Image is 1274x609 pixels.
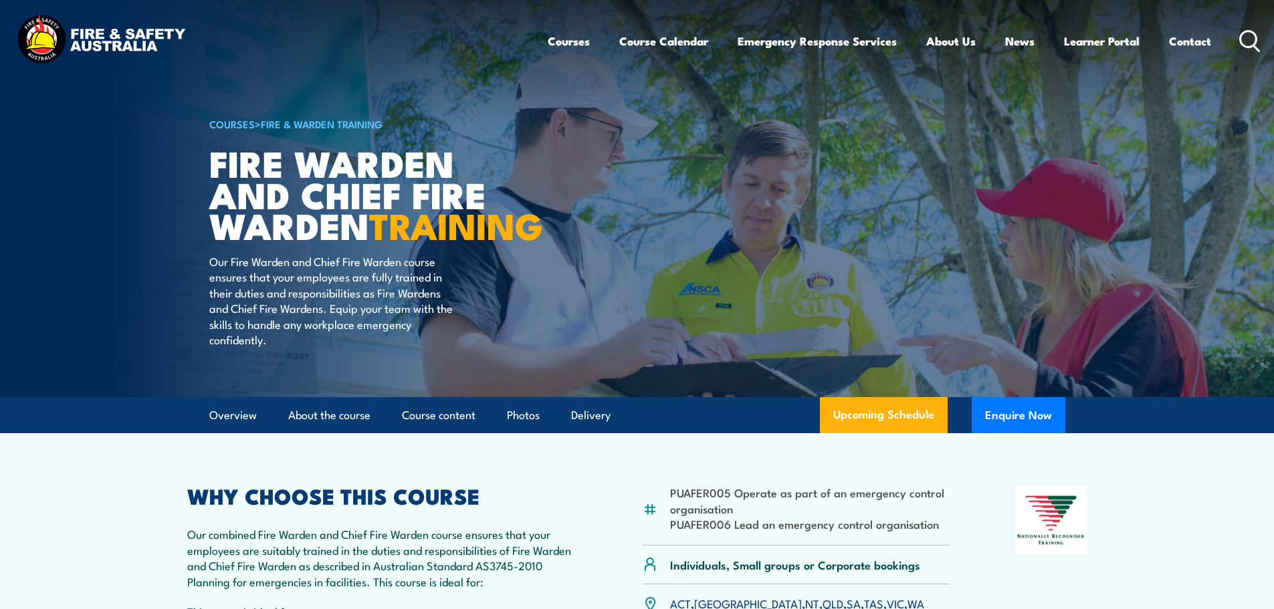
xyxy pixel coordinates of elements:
strong: TRAINING [369,197,543,252]
a: About Us [926,23,976,59]
a: Fire & Warden Training [261,116,383,131]
a: Course content [402,398,475,433]
a: Emergency Response Services [738,23,897,59]
a: Learner Portal [1064,23,1140,59]
a: Courses [548,23,590,59]
button: Enquire Now [972,397,1065,433]
a: News [1005,23,1035,59]
a: About the course [288,398,370,433]
a: Photos [507,398,540,433]
a: Delivery [571,398,611,433]
a: Contact [1169,23,1211,59]
img: Nationally Recognised Training logo. [1015,486,1087,554]
p: Our Fire Warden and Chief Fire Warden course ensures that your employees are fully trained in the... [209,253,453,347]
h6: > [209,116,540,132]
h2: WHY CHOOSE THIS COURSE [187,486,578,505]
a: Course Calendar [619,23,708,59]
li: PUAFER005 Operate as part of an emergency control organisation [670,485,950,516]
a: Overview [209,398,257,433]
a: COURSES [209,116,255,131]
p: Our combined Fire Warden and Chief Fire Warden course ensures that your employees are suitably tr... [187,526,578,589]
h1: Fire Warden and Chief Fire Warden [209,147,540,241]
p: Individuals, Small groups or Corporate bookings [670,557,920,572]
li: PUAFER006 Lead an emergency control organisation [670,516,950,531]
a: Upcoming Schedule [820,397,948,433]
